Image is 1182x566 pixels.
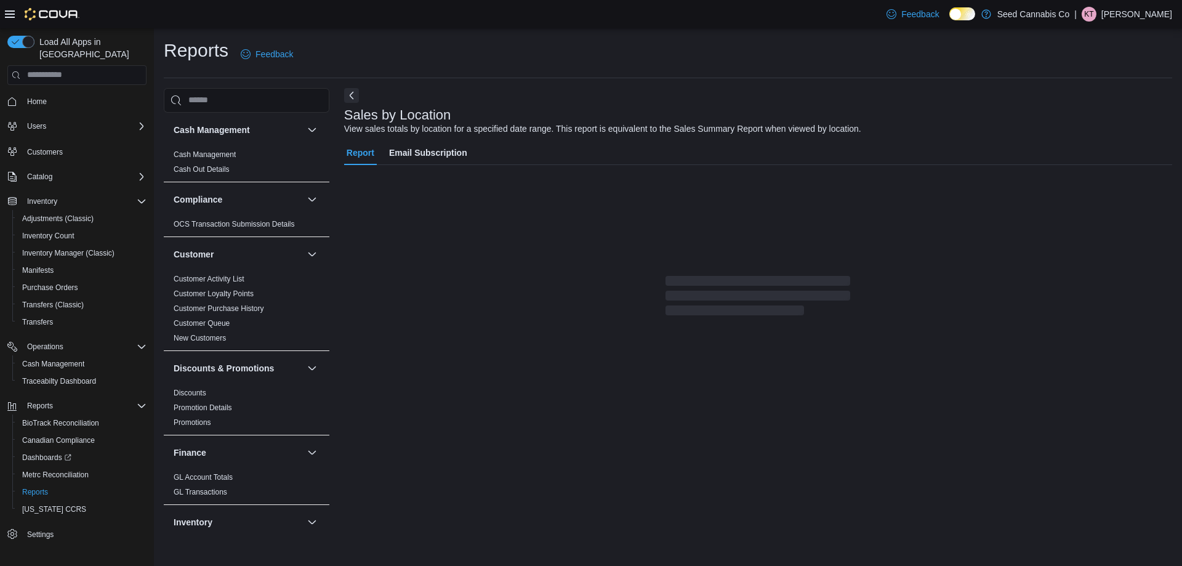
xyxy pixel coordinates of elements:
span: Operations [22,339,147,354]
div: Discounts & Promotions [164,386,329,435]
span: Transfers [17,315,147,329]
a: Traceabilty Dashboard [17,374,101,389]
span: Users [22,119,147,134]
button: Catalog [22,169,57,184]
div: Customer [164,272,329,350]
button: Manifests [12,262,151,279]
button: Reports [2,397,151,414]
span: Traceabilty Dashboard [22,376,96,386]
span: Reports [22,487,48,497]
a: Customer Purchase History [174,304,264,313]
span: Manifests [17,263,147,278]
span: Canadian Compliance [22,435,95,445]
span: Loading [665,278,850,318]
button: Inventory [305,515,320,530]
button: Cash Management [174,124,302,136]
button: Canadian Compliance [12,432,151,449]
button: Discounts & Promotions [174,362,302,374]
span: Email Subscription [389,140,467,165]
h3: Sales by Location [344,108,451,123]
button: Customer [305,247,320,262]
span: Dashboards [22,453,71,463]
button: Customer [174,248,302,261]
a: BioTrack Reconciliation [17,416,104,431]
h1: Reports [164,38,228,63]
span: Promotions [174,418,211,427]
button: Inventory [2,193,151,210]
span: Adjustments (Classic) [17,211,147,226]
span: Transfers (Classic) [22,300,84,310]
button: Home [2,92,151,110]
span: Cash Management [174,150,236,160]
button: Compliance [174,193,302,206]
a: Promotion Details [174,403,232,412]
a: Canadian Compliance [17,433,100,448]
a: Transfers [17,315,58,329]
button: Purchase Orders [12,279,151,296]
button: Operations [2,338,151,355]
a: [US_STATE] CCRS [17,502,91,517]
p: | [1074,7,1077,22]
button: Finance [174,447,302,459]
span: Customer Loyalty Points [174,289,254,299]
span: Customer Purchase History [174,304,264,313]
a: Cash Management [17,357,89,371]
a: Customer Loyalty Points [174,289,254,298]
a: Home [22,94,52,109]
span: BioTrack Reconciliation [22,418,99,428]
div: View sales totals by location for a specified date range. This report is equivalent to the Sales ... [344,123,861,135]
button: Reports [12,483,151,501]
button: [US_STATE] CCRS [12,501,151,518]
h3: Compliance [174,193,222,206]
button: Customers [2,142,151,160]
span: Washington CCRS [17,502,147,517]
span: Report [347,140,374,165]
span: Feedback [255,48,293,60]
button: Inventory [174,516,302,528]
span: KT [1084,7,1093,22]
a: Promotions [174,418,211,427]
span: Catalog [27,172,52,182]
h3: Discounts & Promotions [174,362,274,374]
span: Load All Apps in [GEOGRAPHIC_DATA] [34,36,147,60]
span: Home [27,97,47,107]
p: [PERSON_NAME] [1101,7,1172,22]
a: Dashboards [17,450,76,465]
a: Manifests [17,263,58,278]
a: Discounts [174,389,206,397]
a: Inventory Count [17,228,79,243]
a: GL Transactions [174,488,227,496]
a: Customers [22,145,68,160]
a: New Customers [174,334,226,342]
button: Users [2,118,151,135]
button: Cash Management [12,355,151,373]
button: Inventory Count [12,227,151,245]
button: Catalog [2,168,151,185]
span: Metrc Reconciliation [22,470,89,480]
button: Next [344,88,359,103]
span: Catalog [22,169,147,184]
a: Customer Activity List [174,275,244,283]
span: Customer Activity List [174,274,244,284]
p: Seed Cannabis Co [997,7,1070,22]
span: Inventory Manager (Classic) [22,248,115,258]
span: Reports [17,485,147,499]
span: Settings [27,530,54,540]
span: Cash Management [22,359,84,369]
a: Settings [22,527,58,542]
button: Users [22,119,51,134]
button: Inventory Manager (Classic) [12,245,151,262]
span: Transfers [22,317,53,327]
button: Settings [2,525,151,543]
span: Customers [27,147,63,157]
button: Transfers (Classic) [12,296,151,313]
span: Inventory Count [17,228,147,243]
button: Compliance [305,192,320,207]
span: Adjustments (Classic) [22,214,94,224]
span: Customers [22,144,147,159]
button: Traceabilty Dashboard [12,373,151,390]
span: Discounts [174,388,206,398]
span: OCS Transaction Submission Details [174,219,295,229]
div: Finance [164,470,329,504]
span: Dark Mode [949,20,950,21]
